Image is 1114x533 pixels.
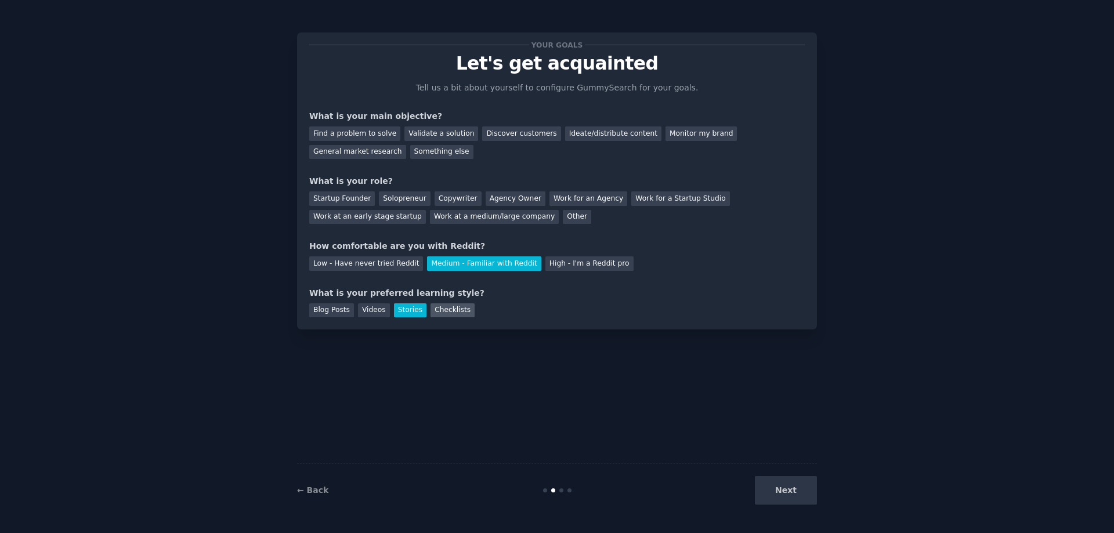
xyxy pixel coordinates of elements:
[358,303,390,318] div: Videos
[411,82,703,94] p: Tell us a bit about yourself to configure GummySearch for your goals.
[309,210,426,224] div: Work at an early stage startup
[435,191,482,206] div: Copywriter
[410,145,473,159] div: Something else
[549,191,627,206] div: Work for an Agency
[309,240,805,252] div: How comfortable are you with Reddit?
[309,303,354,318] div: Blog Posts
[431,303,475,318] div: Checklists
[309,256,423,271] div: Low - Have never tried Reddit
[427,256,541,271] div: Medium - Familiar with Reddit
[309,191,375,206] div: Startup Founder
[486,191,545,206] div: Agency Owner
[665,126,737,141] div: Monitor my brand
[309,110,805,122] div: What is your main objective?
[309,175,805,187] div: What is your role?
[297,485,328,495] a: ← Back
[309,145,406,159] div: General market research
[404,126,478,141] div: Validate a solution
[309,287,805,299] div: What is your preferred learning style?
[529,39,585,51] span: Your goals
[482,126,560,141] div: Discover customers
[430,210,559,224] div: Work at a medium/large company
[309,126,400,141] div: Find a problem to solve
[309,53,805,74] p: Let's get acquainted
[394,303,426,318] div: Stories
[379,191,430,206] div: Solopreneur
[545,256,634,271] div: High - I'm a Reddit pro
[631,191,729,206] div: Work for a Startup Studio
[563,210,591,224] div: Other
[565,126,661,141] div: Ideate/distribute content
